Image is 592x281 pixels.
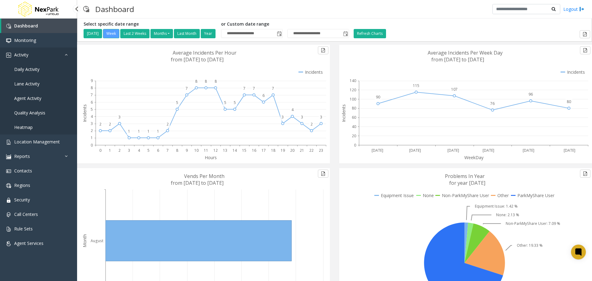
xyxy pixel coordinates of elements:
span: Toggle popup [342,29,349,38]
text: 18 [271,148,275,153]
text: 9 [91,78,93,83]
text: [DATE] [483,148,494,153]
text: 1 [138,129,140,134]
text: 0 [99,148,101,153]
span: Call Centers [14,211,38,217]
text: 5 [147,148,150,153]
text: [DATE] [564,148,575,153]
img: pageIcon [83,2,89,17]
span: Contacts [14,168,32,174]
text: 1 [91,135,93,140]
text: 60 [352,115,356,120]
text: 8 [195,79,197,84]
img: 'icon' [6,154,11,159]
text: 4 [291,107,294,112]
text: 5 [91,107,93,112]
text: 115 [413,83,419,88]
text: Average Incidents Per Week Day [428,49,503,56]
text: 8 [91,85,93,90]
text: 4 [91,114,93,119]
text: 3 [301,114,303,120]
text: 17 [261,148,266,153]
text: 13 [223,148,227,153]
text: 14 [232,148,237,153]
text: 5 [176,100,178,105]
img: 'icon' [6,53,11,58]
span: Heatmap [14,124,33,130]
text: Incidents [341,104,347,122]
text: for year [DATE] [449,180,485,186]
img: 'icon' [6,140,11,145]
button: Year [201,29,216,38]
text: 1 [147,129,150,134]
text: [DATE] [447,148,459,153]
button: Export to pdf [580,30,590,38]
h3: Dashboard [92,2,137,17]
img: 'icon' [6,38,11,43]
text: Vends Per Month [184,173,224,180]
span: Activity [14,52,28,58]
button: Months [150,29,173,38]
img: logout [579,6,584,12]
text: 15 [242,148,246,153]
img: 'icon' [6,212,11,217]
button: Export to pdf [318,46,328,54]
text: 2 [118,148,121,153]
text: Equipment Issue: 1.42 % [475,204,518,209]
text: [DATE] [523,148,534,153]
text: 11 [204,148,208,153]
text: 20 [290,148,294,153]
text: 2 [91,128,93,133]
text: 3 [128,148,130,153]
text: 76 [490,101,495,106]
text: 3 [282,114,284,120]
text: 7 [186,86,188,91]
span: Monitoring [14,37,36,43]
a: Dashboard [1,19,77,33]
text: 107 [451,87,458,92]
button: Export to pdf [580,46,590,54]
text: 80 [352,105,356,111]
text: 3 [320,114,322,120]
text: from [DATE] to [DATE] [171,180,224,186]
text: 6 [262,93,265,98]
h5: Select specific date range [84,22,216,27]
text: WeekDay [464,155,484,160]
text: 7 [166,148,169,153]
text: 22 [309,148,314,153]
img: 'icon' [6,241,11,246]
button: Week [103,29,119,38]
button: Last 2 Weeks [120,29,150,38]
text: 0 [354,143,356,148]
button: Refresh Charts [354,29,386,38]
text: 2 [166,122,169,127]
text: 20 [352,133,356,138]
text: from [DATE] to [DATE] [431,56,484,63]
text: 7 [253,86,255,91]
text: [DATE] [409,148,421,153]
text: Hours [205,155,217,160]
text: 4 [138,148,140,153]
text: 1 [109,148,111,153]
img: 'icon' [6,227,11,232]
text: 2 [109,122,111,127]
text: 2 [310,122,313,127]
text: August [91,238,103,243]
text: 100 [350,97,356,102]
img: 'icon' [6,198,11,203]
text: Problems In Year [445,173,485,180]
text: Month [82,234,88,247]
span: Dashboard [14,23,38,29]
text: 12 [213,148,218,153]
span: Reports [14,153,30,159]
text: Incidents [82,104,88,122]
span: Toggle popup [276,29,282,38]
span: Location Management [14,139,60,145]
text: None: 2.13 % [496,212,519,217]
text: 1 [157,129,159,134]
button: Export to pdf [580,170,590,178]
text: 120 [350,87,356,93]
text: 6 [91,100,93,105]
text: [DATE] [372,148,383,153]
text: 80 [567,99,571,104]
